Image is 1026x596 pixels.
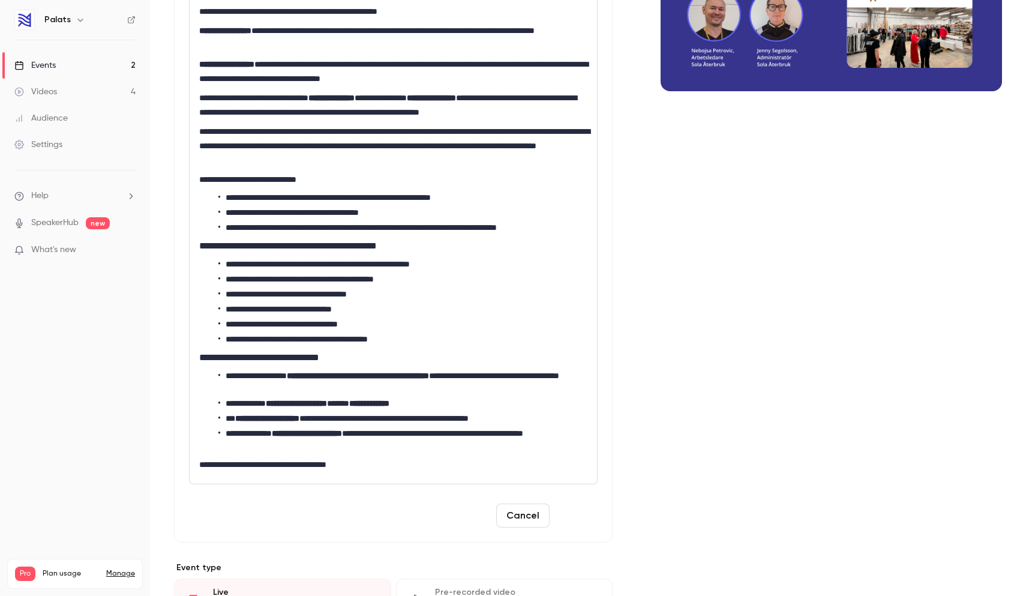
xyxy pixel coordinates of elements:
div: Events [14,59,56,71]
iframe: Noticeable Trigger [121,245,136,256]
button: Save [554,504,598,528]
img: Palats [15,10,34,29]
div: Settings [14,139,62,151]
a: Manage [106,569,135,579]
li: help-dropdown-opener [14,190,136,202]
h6: Palats [44,14,71,26]
a: SpeakerHub [31,217,79,229]
span: Plan usage [43,569,99,579]
p: Event type [174,562,613,574]
span: new [86,217,110,229]
span: Help [31,190,49,202]
span: What's new [31,244,76,256]
div: Audience [14,112,68,124]
div: Videos [14,86,57,98]
span: Pro [15,567,35,581]
button: Cancel [496,504,550,528]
